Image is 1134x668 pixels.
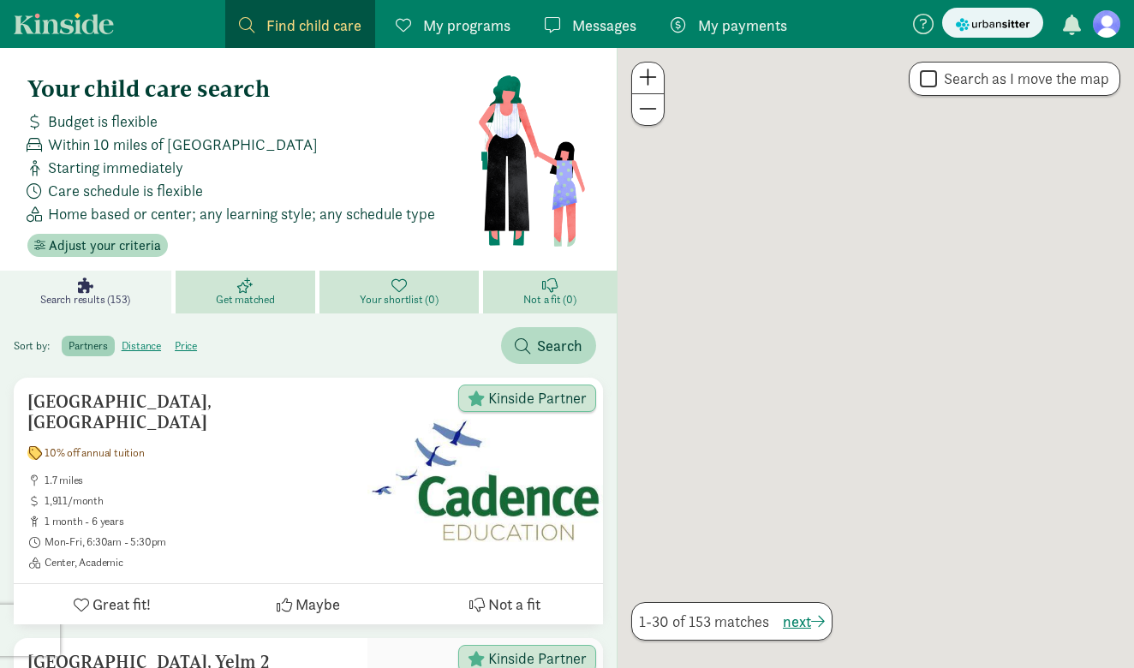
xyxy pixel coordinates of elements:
[48,133,318,156] span: Within 10 miles of [GEOGRAPHIC_DATA]
[93,593,151,616] span: Great fit!
[14,338,59,353] span: Sort by:
[27,391,354,432] h5: [GEOGRAPHIC_DATA], [GEOGRAPHIC_DATA]
[488,391,587,406] span: Kinside Partner
[48,179,203,202] span: Care schedule is flexible
[319,271,483,313] a: Your shortlist (0)
[45,446,145,460] span: 10% off annual tuition
[572,14,636,37] span: Messages
[168,336,204,356] label: price
[49,236,161,256] span: Adjust your criteria
[639,610,769,633] span: 1-30 of 153 matches
[45,494,354,508] span: 1,911/month
[115,336,168,356] label: distance
[423,14,510,37] span: My programs
[523,293,576,307] span: Not a fit (0)
[956,15,1030,33] img: urbansitter_logo_small.svg
[45,556,354,570] span: Center, Academic
[537,334,582,357] span: Search
[45,474,354,487] span: 1.7 miles
[407,584,603,624] button: Not a fit
[45,515,354,528] span: 1 month - 6 years
[14,584,210,624] button: Great fit!
[501,327,596,364] button: Search
[488,651,587,666] span: Kinside Partner
[937,69,1109,89] label: Search as I move the map
[210,584,406,624] button: Maybe
[14,13,114,34] a: Kinside
[216,293,275,307] span: Get matched
[266,14,361,37] span: Find child care
[45,535,354,549] span: Mon-Fri, 6:30am - 5:30pm
[488,593,540,616] span: Not a fit
[783,610,825,633] button: next
[360,293,438,307] span: Your shortlist (0)
[62,336,114,356] label: partners
[48,110,158,133] span: Budget is flexible
[176,271,319,313] a: Get matched
[40,293,130,307] span: Search results (153)
[48,202,435,225] span: Home based or center; any learning style; any schedule type
[483,271,617,313] a: Not a fit (0)
[48,156,183,179] span: Starting immediately
[698,14,787,37] span: My payments
[27,234,168,258] button: Adjust your criteria
[27,75,477,103] h4: Your child care search
[295,593,340,616] span: Maybe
